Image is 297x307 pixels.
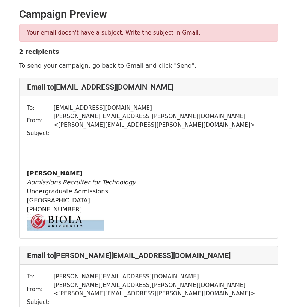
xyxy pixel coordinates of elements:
h4: Email to [EMAIL_ADDRESS][DOMAIN_NAME] [27,82,270,91]
em: Admissions Recruiter for Technology [27,179,136,186]
h2: Campaign Preview [19,8,278,21]
td: To: [27,272,54,281]
td: Subject: [27,298,54,307]
td: From: [27,112,54,129]
div: [PHONE_NUMBER] [27,205,270,214]
p: To send your campaign, go back to Gmail and click "Send". [19,62,278,70]
div: Undergraduate Admissions [27,187,270,196]
strong: 2 recipients [19,48,59,55]
td: Subject: [27,129,54,138]
p: Your email doesn't have a subject. Write the subject in Gmail. [27,29,270,37]
td: [PERSON_NAME][EMAIL_ADDRESS][DOMAIN_NAME] [54,272,270,281]
td: [PERSON_NAME][EMAIL_ADDRESS][PERSON_NAME][DOMAIN_NAME] < [PERSON_NAME][EMAIL_ADDRESS][PERSON_NAME... [54,112,270,129]
td: From: [27,281,54,298]
td: [EMAIL_ADDRESS][DOMAIN_NAME] [54,104,270,112]
td: To: [27,104,54,112]
div: [GEOGRAPHIC_DATA] [27,196,270,205]
strong: [PERSON_NAME] [27,170,83,177]
h4: Email to [PERSON_NAME][EMAIL_ADDRESS][DOMAIN_NAME] [27,251,270,260]
td: [PERSON_NAME][EMAIL_ADDRESS][PERSON_NAME][DOMAIN_NAME] < [PERSON_NAME][EMAIL_ADDRESS][PERSON_NAME... [54,281,270,298]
